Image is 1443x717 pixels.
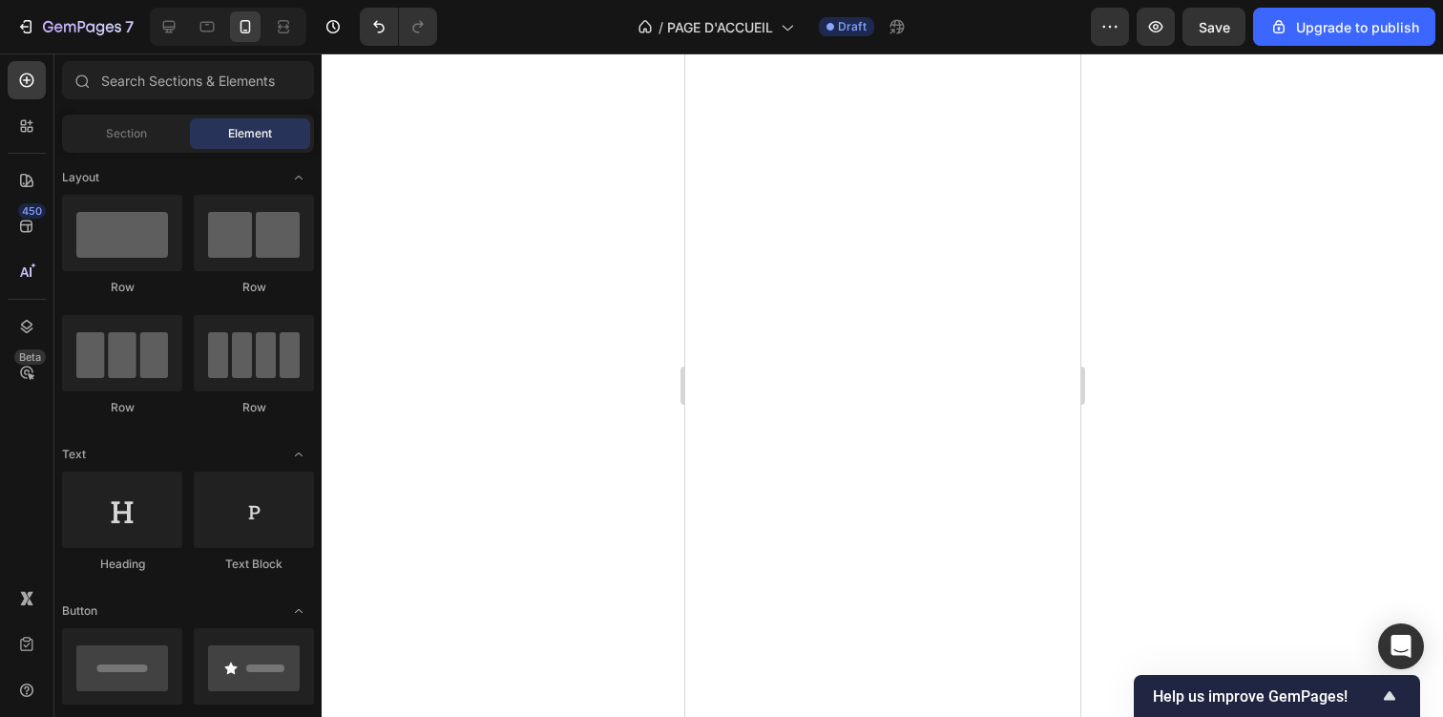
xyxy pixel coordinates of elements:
[62,169,99,186] span: Layout
[1253,8,1435,46] button: Upgrade to publish
[62,279,182,296] div: Row
[1378,623,1424,669] div: Open Intercom Messenger
[667,17,773,37] span: PAGE D'ACCUEIL
[283,439,314,470] span: Toggle open
[194,399,314,416] div: Row
[228,125,272,142] span: Element
[62,556,182,573] div: Heading
[1182,8,1245,46] button: Save
[283,596,314,626] span: Toggle open
[1199,19,1230,35] span: Save
[194,279,314,296] div: Row
[659,17,663,37] span: /
[685,53,1080,717] iframe: Design area
[106,125,147,142] span: Section
[62,602,97,620] span: Button
[62,61,314,99] input: Search Sections & Elements
[1153,687,1378,706] span: Help us improve GemPages!
[194,556,314,573] div: Text Block
[1153,685,1401,707] button: Show survey - Help us improve GemPages!
[14,349,46,365] div: Beta
[125,15,134,38] p: 7
[8,8,142,46] button: 7
[283,162,314,193] span: Toggle open
[18,203,46,219] div: 450
[360,8,437,46] div: Undo/Redo
[62,399,182,416] div: Row
[838,18,867,35] span: Draft
[62,446,86,463] span: Text
[1269,17,1419,37] div: Upgrade to publish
